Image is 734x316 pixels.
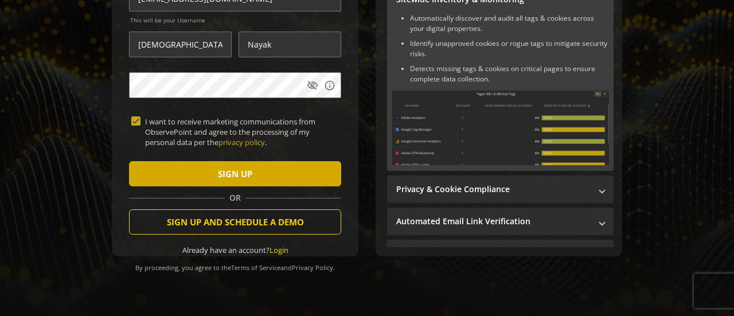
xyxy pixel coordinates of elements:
div: Already have an account? [129,245,341,256]
mat-icon: visibility_off [307,80,318,91]
img: Sitewide Inventory & Monitoring [392,90,609,165]
input: First Name * [129,32,232,57]
button: SIGN UP AND SCHEDULE A DEMO [129,209,341,235]
div: By proceeding, you agree to the and . [129,256,341,272]
a: Privacy Policy [292,263,333,272]
a: privacy policy [218,137,265,147]
span: This will be your Username [130,16,341,24]
mat-panel-title: Privacy & Cookie Compliance [396,184,591,195]
div: Sitewide Inventory & Monitoring [387,13,614,171]
label: I want to receive marketing communications from ObservePoint and agree to the processing of my pe... [140,116,339,148]
li: Detects missing tags & cookies on critical pages to ensure complete data collection. [410,64,609,84]
a: Login [270,245,288,255]
li: Automatically discover and audit all tags & cookies across your digital properties. [410,13,609,34]
span: OR [225,192,245,204]
mat-expansion-panel-header: Automated Email Link Verification [387,208,614,235]
span: SIGN UP AND SCHEDULE A DEMO [167,212,304,232]
span: SIGN UP [218,163,252,184]
input: Last Name * [239,32,341,57]
li: Identify unapproved cookies or rogue tags to mitigate security risks. [410,38,609,59]
mat-panel-title: Automated Email Link Verification [396,216,591,227]
button: SIGN UP [129,161,341,186]
mat-expansion-panel-header: Privacy & Cookie Compliance [387,175,614,203]
mat-expansion-panel-header: Performance Monitoring with Web Vitals [387,240,614,267]
mat-icon: info [324,80,335,91]
a: Terms of Service [231,263,280,272]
